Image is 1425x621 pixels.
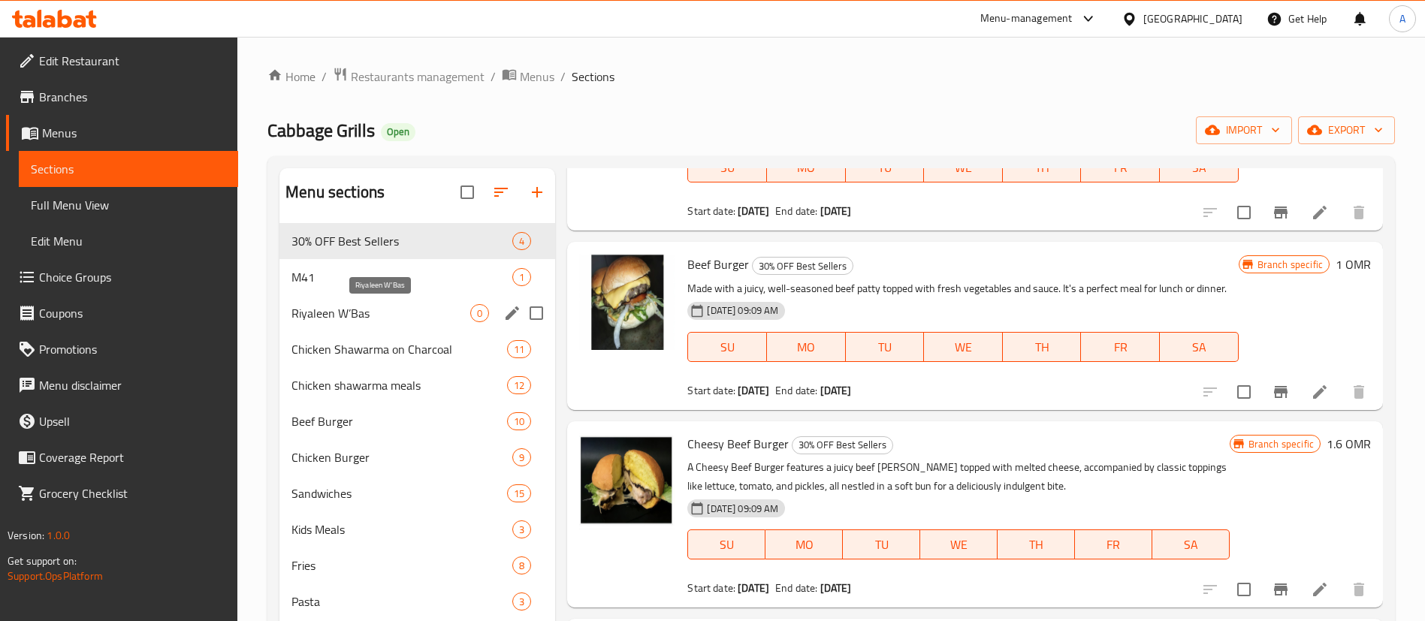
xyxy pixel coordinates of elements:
span: import [1208,121,1280,140]
a: Edit Menu [19,223,238,259]
a: Choice Groups [6,259,238,295]
div: items [507,376,531,394]
b: [DATE] [738,578,769,598]
span: M41 [291,268,512,286]
button: TU [843,529,920,559]
span: SA [1166,157,1233,179]
b: [DATE] [738,201,769,221]
a: Menus [6,115,238,151]
button: MO [767,332,846,362]
button: TH [998,529,1075,559]
span: 15 [508,487,530,501]
span: SU [694,336,761,358]
a: Promotions [6,331,238,367]
div: Pasta3 [279,583,555,619]
a: Edit menu item [1311,580,1329,598]
span: Choice Groups [39,268,226,286]
span: WE [926,534,992,556]
span: TH [1009,157,1076,179]
button: Branch-specific-item [1263,571,1299,607]
span: Full Menu View [31,196,226,214]
span: Pasta [291,592,512,610]
span: TH [1004,534,1069,556]
a: Menu disclaimer [6,367,238,403]
span: Coverage Report [39,448,226,466]
img: Beef Burger [579,254,675,350]
span: Cheesy Beef Burger [687,433,789,455]
div: Open [381,123,415,141]
span: WE [930,336,997,358]
span: Sections [31,160,226,178]
span: Fries [291,556,512,574]
span: 30% OFF Best Sellers [291,232,512,250]
button: Add section [519,174,555,210]
button: delete [1341,374,1377,410]
div: 30% OFF Best Sellers [752,257,853,275]
span: 12 [508,378,530,393]
span: Start date: [687,381,735,400]
span: Edit Menu [31,232,226,250]
button: SU [687,152,767,182]
button: SU [687,332,767,362]
button: delete [1341,194,1377,231]
span: 11 [508,342,530,357]
button: Branch-specific-item [1263,374,1299,410]
span: End date: [775,578,817,598]
span: Select to update [1228,376,1260,408]
button: TH [1003,152,1082,182]
span: Menus [520,68,554,86]
div: items [512,448,531,466]
a: Edit menu item [1311,203,1329,222]
span: FR [1081,534,1146,556]
div: M411 [279,259,555,295]
div: Chicken Shawarma on Charcoal11 [279,331,555,367]
span: 1.0.0 [47,526,70,545]
img: Cheesy Beef Burger [579,433,675,529]
div: items [507,484,531,502]
p: Made with a juicy, well-seasoned beef patty topped with fresh vegetables and sauce. It's a perfec... [687,279,1238,298]
span: Restaurants management [351,68,485,86]
span: 3 [513,523,530,537]
span: Chicken shawarma meals [291,376,507,394]
div: items [512,232,531,250]
span: Beef Burger [687,253,749,276]
span: 1 [513,270,530,285]
span: Riyaleen W’Bas [291,304,470,322]
a: Support.OpsPlatform [8,566,103,586]
button: SA [1160,332,1239,362]
h6: 1.6 OMR [1327,433,1371,454]
button: FR [1075,529,1152,559]
span: Select to update [1228,574,1260,605]
div: Sandwiches15 [279,475,555,511]
li: / [322,68,327,86]
button: WE [920,529,998,559]
div: Chicken Shawarma on Charcoal [291,340,507,358]
span: Start date: [687,201,735,221]
div: Menu-management [980,10,1073,28]
li: / [560,68,566,86]
span: 3 [513,595,530,609]
div: Fries8 [279,547,555,583]
span: Select to update [1228,197,1260,228]
a: Coverage Report [6,439,238,475]
span: MO [773,336,840,358]
span: Branch specific [1242,437,1320,451]
span: Edit Restaurant [39,52,226,70]
a: Edit menu item [1311,383,1329,401]
div: Chicken shawarma meals12 [279,367,555,403]
a: Sections [19,151,238,187]
span: Beef Burger [291,412,507,430]
div: items [512,520,531,538]
a: Menus [502,67,554,86]
span: A [1399,11,1405,27]
div: Kids Meals3 [279,511,555,547]
span: MO [773,157,840,179]
span: SA [1166,336,1233,358]
span: [DATE] 09:09 AM [701,502,784,516]
a: Edit Restaurant [6,43,238,79]
div: Chicken Burger [291,448,512,466]
span: 30% OFF Best Sellers [793,436,892,454]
